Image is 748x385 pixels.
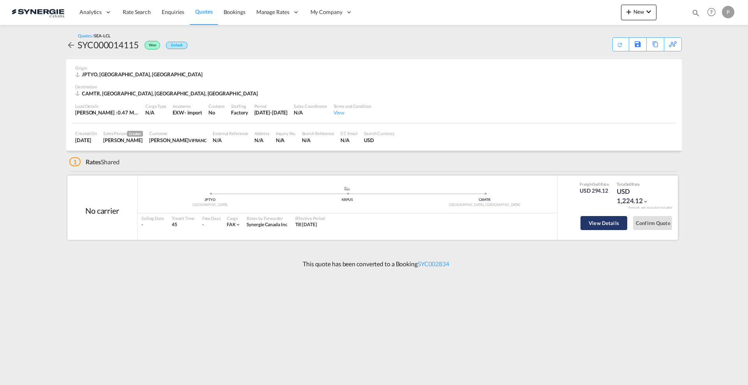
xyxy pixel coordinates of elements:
[213,130,248,136] div: External Reference
[66,39,78,51] div: icon-arrow-left
[139,39,162,51] div: Won
[340,137,358,144] div: N/A
[276,137,296,144] div: N/A
[75,90,260,97] div: CAMTR, Montreal, QC, Americas
[692,9,700,17] md-icon: icon-magnify
[75,103,139,109] div: Load Details
[256,8,289,16] span: Manage Rates
[254,109,288,116] div: 31 Aug 2025
[617,187,656,206] div: USD 1,224.12
[145,103,166,109] div: Cargo Type
[141,222,164,228] div: -
[705,5,718,19] span: Help
[626,182,632,186] span: Sell
[202,215,221,221] div: Free Days
[231,109,248,116] div: Factory Stuffing
[141,215,164,221] div: Sailing Date
[149,43,158,50] span: Won
[195,8,212,15] span: Quotes
[302,137,334,144] div: N/A
[418,260,449,267] a: SYC002834
[299,260,449,268] p: This quote has been converted to a Booking
[254,137,269,144] div: N/A
[364,137,395,144] div: USD
[141,197,279,202] div: JPTYO
[295,222,317,227] span: Till [DATE]
[342,186,352,190] md-icon: assets/icons/custom/ship-fill.svg
[145,109,166,116] div: N/A
[189,138,206,143] span: VIFRANC
[310,8,342,16] span: My Company
[617,38,625,48] div: Quote PDF is not available at this time
[247,222,287,227] span: Synergie Canada Inc
[94,33,110,38] span: SEA-LCL
[621,5,656,20] button: icon-plus 400-fgNewicon-chevron-down
[624,9,653,15] span: New
[254,130,269,136] div: Address
[149,137,206,144] div: Marie-Josee Lemire
[692,9,700,20] div: icon-magnify
[103,137,143,144] div: Pablo Gomez Saldarriaga
[276,130,296,136] div: Inquiry No.
[66,40,76,50] md-icon: icon-arrow-left
[173,103,202,109] div: Incoterms
[227,222,236,227] span: FAK
[224,9,245,15] span: Bookings
[231,103,248,109] div: Stuffing
[580,181,609,187] div: Freight Rate
[75,71,205,78] div: JPTYO, Tokyo, Europe
[86,158,101,165] span: Rates
[722,6,734,18] div: P
[75,65,673,71] div: Origin
[580,216,627,230] button: View Details
[78,39,139,51] div: SYC000014115
[593,182,600,186] span: Sell
[247,215,287,221] div: Rates by Forwarder
[629,38,646,51] div: Save As Template
[202,222,204,228] div: -
[617,41,623,48] md-icon: icon-refresh
[294,109,327,116] div: N/A
[294,103,327,109] div: Sales Coordinator
[364,130,395,136] div: Search Currency
[85,205,119,216] div: No carrier
[416,197,553,202] div: CAMTR
[624,7,633,16] md-icon: icon-plus 400-fg
[75,137,97,144] div: 18 Aug 2025
[172,215,194,221] div: Transit Time
[173,109,184,116] div: EXW
[12,4,64,21] img: 1f56c880d42311ef80fc7dca854c8e59.png
[141,202,279,207] div: [GEOGRAPHIC_DATA]
[166,42,187,49] div: Default
[235,222,241,227] md-icon: icon-chevron-down
[416,202,553,207] div: [GEOGRAPHIC_DATA], [GEOGRAPHIC_DATA]
[617,181,656,187] div: Total Rate
[149,130,206,136] div: Customer
[227,215,241,221] div: Cargo
[79,8,102,16] span: Analytics
[172,222,194,228] div: 45
[705,5,722,19] div: Help
[295,215,325,221] div: Effective Period
[78,33,111,39] div: Quotes /SEA-LCL
[633,216,672,230] button: Confirm Quote
[580,187,609,195] div: USD 294.12
[295,222,317,228] div: Till 17 Sep 2025
[643,199,648,204] md-icon: icon-chevron-down
[103,130,143,137] div: Sales Person
[623,206,678,210] div: Remark and Inclusion included
[254,103,288,109] div: Period
[69,158,120,166] div: Shared
[162,9,184,15] span: Enquiries
[333,109,371,116] div: View
[302,130,334,136] div: Search Reference
[75,109,139,116] div: [PERSON_NAME] : 0.47 MT | Volumetric Wt : 1.03 CBM | Chargeable Wt : 1.03 W/M
[279,197,416,202] div: KRPUS
[208,109,225,116] div: No
[184,109,202,116] div: - import
[75,130,97,136] div: Created On
[123,9,151,15] span: Rate Search
[75,84,673,90] div: Destination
